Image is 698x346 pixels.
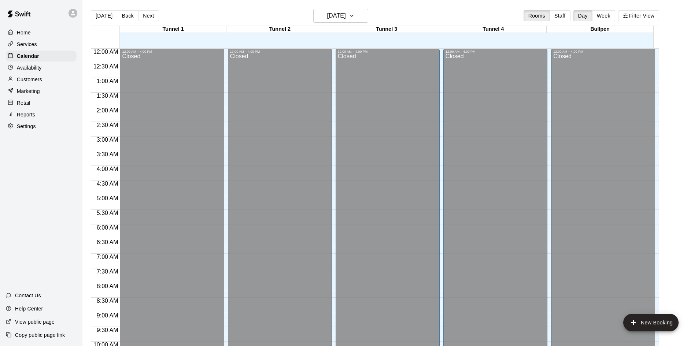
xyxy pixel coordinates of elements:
span: 5:30 AM [95,210,120,216]
button: Staff [550,10,570,21]
div: Tunnel 4 [440,26,547,33]
button: Rooms [524,10,550,21]
span: 6:00 AM [95,224,120,231]
span: 1:30 AM [95,93,120,99]
a: Calendar [6,51,77,62]
span: 4:00 AM [95,166,120,172]
button: Back [117,10,139,21]
span: 12:00 AM [92,49,120,55]
button: Day [573,10,592,21]
p: Retail [17,99,30,107]
span: 1:00 AM [95,78,120,84]
div: Tunnel 2 [226,26,333,33]
p: Help Center [15,305,43,312]
p: Reports [17,111,35,118]
p: Marketing [17,88,40,95]
span: 9:00 AM [95,312,120,319]
span: 8:00 AM [95,283,120,289]
span: 5:00 AM [95,195,120,201]
h6: [DATE] [327,11,346,21]
a: Retail [6,97,77,108]
div: 12:00 AM – 4:00 PM [446,50,545,53]
span: 8:30 AM [95,298,120,304]
p: Copy public page link [15,331,65,339]
span: 9:30 AM [95,327,120,333]
div: 12:00 AM – 4:00 PM [122,50,222,53]
a: Customers [6,74,77,85]
a: Settings [6,121,77,132]
div: Tunnel 1 [120,26,226,33]
a: Marketing [6,86,77,97]
div: 12:00 AM – 4:00 PM [230,50,330,53]
span: 7:00 AM [95,254,120,260]
button: [DATE] [91,10,117,21]
button: Next [138,10,159,21]
p: Services [17,41,37,48]
span: 2:30 AM [95,122,120,128]
span: 6:30 AM [95,239,120,245]
p: Customers [17,76,42,83]
div: 12:00 AM – 4:00 PM [553,50,653,53]
span: 2:00 AM [95,107,120,114]
div: Bullpen [547,26,653,33]
p: Contact Us [15,292,41,299]
p: Availability [17,64,42,71]
div: Tunnel 3 [333,26,440,33]
p: Settings [17,123,36,130]
span: 12:30 AM [92,63,120,70]
a: Services [6,39,77,50]
span: 4:30 AM [95,181,120,187]
p: View public page [15,318,55,325]
button: [DATE] [313,9,368,23]
a: Home [6,27,77,38]
a: Reports [6,109,77,120]
p: Calendar [17,52,39,60]
button: add [623,314,679,331]
span: 7:30 AM [95,268,120,275]
button: Week [592,10,615,21]
span: 3:30 AM [95,151,120,157]
p: Home [17,29,31,36]
div: 12:00 AM – 4:00 PM [338,50,437,53]
span: 3:00 AM [95,137,120,143]
button: Filter View [618,10,659,21]
a: Availability [6,62,77,73]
